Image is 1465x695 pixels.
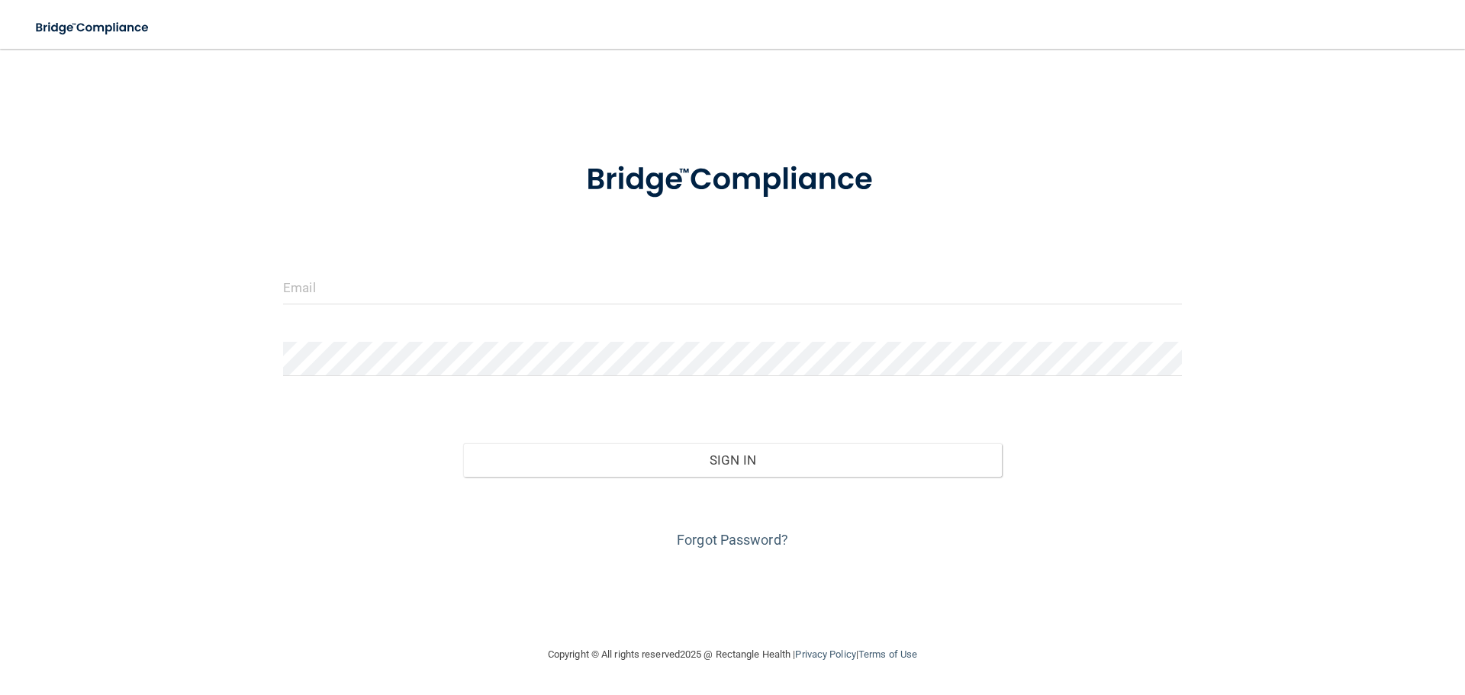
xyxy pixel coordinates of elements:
[677,532,788,548] a: Forgot Password?
[283,270,1182,304] input: Email
[858,648,917,660] a: Terms of Use
[795,648,855,660] a: Privacy Policy
[555,140,910,220] img: bridge_compliance_login_screen.278c3ca4.svg
[463,443,1003,477] button: Sign In
[23,12,163,43] img: bridge_compliance_login_screen.278c3ca4.svg
[454,630,1011,679] div: Copyright © All rights reserved 2025 @ Rectangle Health | |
